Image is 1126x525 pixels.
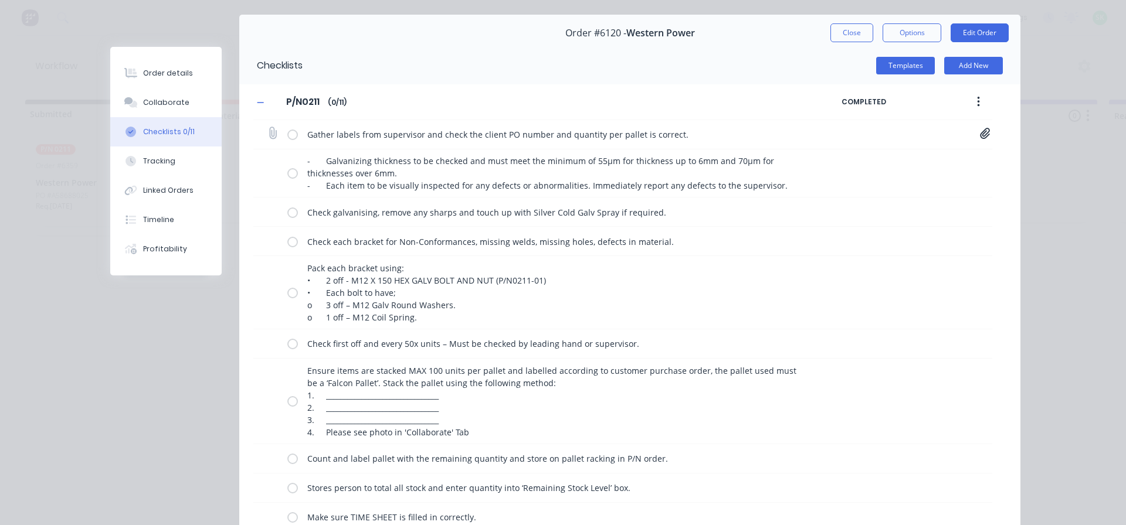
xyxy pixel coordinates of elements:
textarea: Gather labels from supervisor and check the client PO number and quantity per pallet is correct. [303,126,812,143]
div: Linked Orders [143,185,194,196]
button: Order details [110,59,222,88]
div: Collaborate [143,97,189,108]
textarea: Check galvanising, remove any sharps and touch up with Silver Cold Galv Spray if required. [303,204,812,221]
button: Checklists 0/11 [110,117,222,146]
span: Western Power [626,28,695,39]
div: Tracking [143,156,175,166]
button: Tracking [110,146,222,176]
textarea: Ensure items are stacked MAX 100 units per pallet and labelled according to customer purchase ord... [303,362,812,441]
input: Enter Checklist name [279,93,328,111]
button: Collaborate [110,88,222,117]
div: Timeline [143,214,174,225]
button: Close [830,23,873,42]
button: Timeline [110,205,222,234]
span: ( 0 / 11 ) [328,97,347,108]
button: Options [883,23,941,42]
div: Profitability [143,244,187,254]
textarea: Check first off and every 50x units – Must be checked by leading hand or supervisor. [303,335,812,352]
span: COMPLETED [842,97,941,107]
textarea: Count and label pallet with the remaining quantity and store on pallet racking in P/N order. [303,450,812,467]
textarea: - Galvanizing thickness to be checked and must meet the minimum of 55µm for thickness up to 6mm a... [303,152,812,194]
textarea: Pack each bracket using: • 2 off - M12 X 150 HEX GALV BOLT AND NUT (P/N0211-01) • Each bolt to ha... [303,260,812,326]
div: Order details [143,68,193,79]
textarea: Stores person to total all stock and enter quantity into ‘Remaining Stock Level’ box. [303,479,812,496]
button: Add New [944,57,1003,74]
button: Profitability [110,234,222,264]
span: Order #6120 - [565,28,626,39]
textarea: Check each bracket for Non-Conformances, missing welds, missing holes, defects in material. [303,233,812,250]
button: Templates [876,57,935,74]
div: Checklists [239,47,303,84]
div: Checklists 0/11 [143,127,195,137]
button: Linked Orders [110,176,222,205]
button: Edit Order [951,23,1009,42]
